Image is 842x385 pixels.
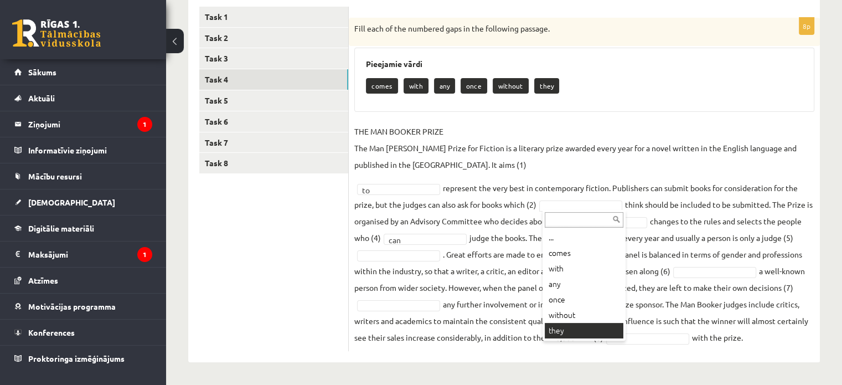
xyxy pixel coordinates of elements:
div: any [545,276,623,292]
div: once [545,292,623,307]
div: comes [545,245,623,261]
div: without [545,307,623,323]
div: they [545,323,623,338]
div: with [545,261,623,276]
div: ... [545,230,623,245]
